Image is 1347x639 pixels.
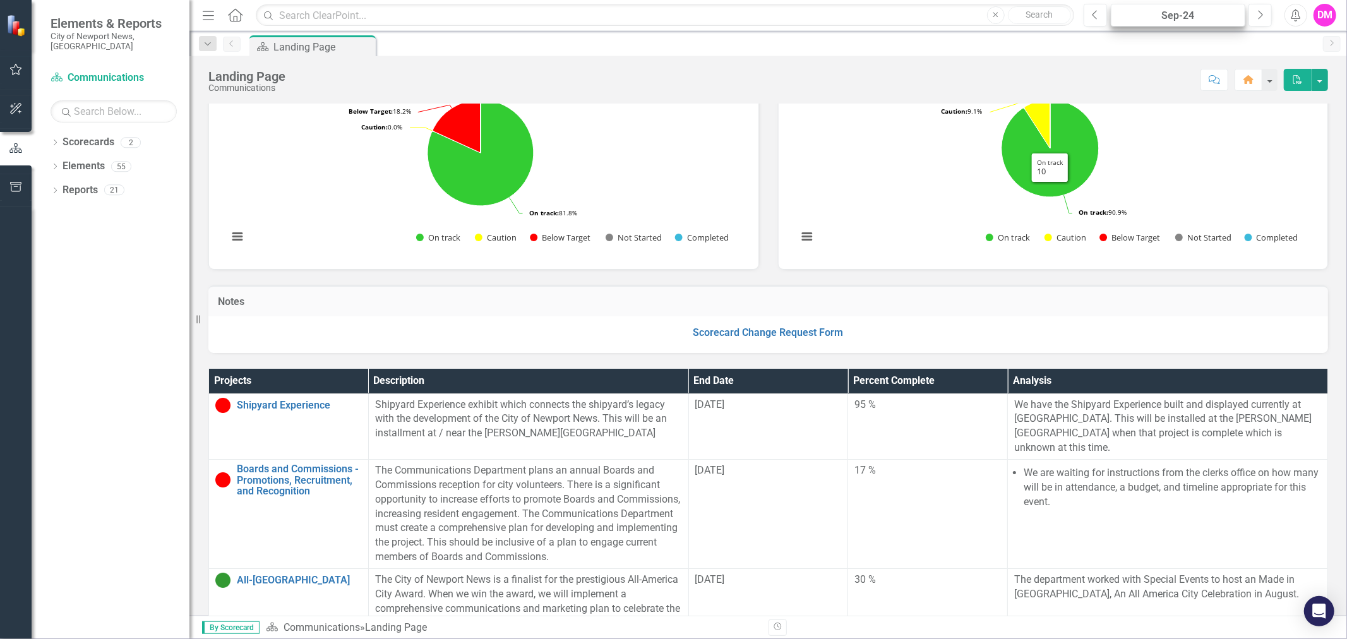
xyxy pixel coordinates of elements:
[848,568,1008,634] td: Double-Click to Edit
[1056,232,1086,243] text: Caution
[428,100,534,206] path: On track, 9.
[941,107,967,116] tspan: Caution:
[798,228,815,246] button: View chart menu, Chart
[433,100,481,153] path: Below Target, 2.
[361,122,388,131] tspan: Caution:
[998,232,1030,243] text: On track
[208,69,285,83] div: Landing Page
[51,71,177,85] a: Communications
[1002,100,1099,197] path: On track, 10.
[222,67,746,256] div: Chart. Highcharts interactive chart.
[121,137,141,148] div: 2
[6,14,29,37] img: ClearPoint Strategy
[256,4,1074,27] input: Search ClearPoint...
[104,185,124,196] div: 21
[618,232,662,243] text: Not Started
[1024,100,1050,148] path: Caution, 1.
[487,232,517,243] text: Caution
[215,573,230,588] img: On Target
[941,107,982,116] text: 9.1%
[1024,466,1321,510] li: We are waiting for instructions from the clerks office on how many will be in attendance, a budge...
[1008,393,1328,459] td: Double-Click to Edit
[349,107,393,116] tspan: Below Target:
[1115,8,1241,23] div: Sep-24
[229,228,246,246] button: View chart menu, Chart
[1099,232,1161,243] button: Show Below Target
[606,232,661,243] button: Show Not Started
[375,398,682,441] p: Shipyard Experience exhibit which connects the shipyard’s legacy with the development of the City...
[1256,232,1298,243] text: Completed
[1014,398,1321,455] p: We have the Shipyard Experience built and displayed currently at [GEOGRAPHIC_DATA]. This will be ...
[1314,4,1336,27] button: DM
[51,16,177,31] span: Elements & Reports
[284,621,360,633] a: Communications
[273,39,373,55] div: Landing Page
[266,621,759,635] div: »
[1079,208,1108,217] tspan: On track:
[237,575,362,586] a: All-[GEOGRAPHIC_DATA]
[63,135,114,150] a: Scorecards
[1079,208,1127,217] text: 90.9%
[848,393,1008,459] td: Double-Click to Edit
[209,393,369,459] td: Double-Click to Edit Right Click for Context Menu
[111,161,131,172] div: 55
[209,568,369,634] td: Double-Click to Edit Right Click for Context Menu
[1008,6,1071,24] button: Search
[428,232,460,243] text: On track
[854,573,1001,587] div: 30 %
[1026,9,1053,20] span: Search
[1187,232,1231,243] text: Not Started
[375,573,682,630] p: The City of Newport News is a finalist for the prestigious All-America City Award. When we win th...
[1111,4,1245,27] button: Sep-24
[375,463,682,564] p: The Communications Department plans an annual Boards and Commissions reception for city volunteer...
[237,463,362,497] a: Boards and Commissions - Promotions, Recruitment, and Recognition
[361,122,402,131] text: 0.0%
[349,107,411,116] text: 18.2%
[1175,232,1231,243] button: Show Not Started
[218,296,1319,308] h3: Notes
[208,83,285,93] div: Communications
[63,159,105,174] a: Elements
[1245,232,1298,243] button: Show Completed
[222,67,739,256] svg: Interactive chart
[986,232,1031,243] button: Show On track
[791,67,1315,256] div: Chart. Highcharts interactive chart.
[791,67,1309,256] svg: Interactive chart
[51,100,177,122] input: Search Below...
[675,232,728,243] button: Show Completed
[215,472,230,487] img: Below Target
[687,232,729,243] text: Completed
[1008,568,1328,634] td: Double-Click to Edit
[416,232,461,243] button: Show On track
[529,208,577,217] text: 81.8%
[1008,460,1328,569] td: Double-Click to Edit
[1014,573,1321,602] p: The department worked with Special Events to host an Made in [GEOGRAPHIC_DATA], An All America Ci...
[854,463,1001,478] div: 17 %
[237,400,362,411] a: Shipyard Experience
[63,183,98,198] a: Reports
[1304,596,1334,626] div: Open Intercom Messenger
[215,398,230,413] img: Below Target
[202,621,260,634] span: By Scorecard
[475,232,516,243] button: Show Caution
[695,573,725,585] span: [DATE]
[695,398,725,410] span: [DATE]
[529,208,559,217] tspan: On track:
[542,232,590,243] text: Below Target
[1111,232,1160,243] text: Below Target
[848,460,1008,569] td: Double-Click to Edit
[209,460,369,569] td: Double-Click to Edit Right Click for Context Menu
[530,232,592,243] button: Show Below Target
[695,464,725,476] span: [DATE]
[51,31,177,52] small: City of Newport News, [GEOGRAPHIC_DATA]
[693,326,844,338] a: Scorecard Change Request Form
[854,398,1001,412] div: 95 %
[1045,232,1086,243] button: Show Caution
[365,621,427,633] div: Landing Page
